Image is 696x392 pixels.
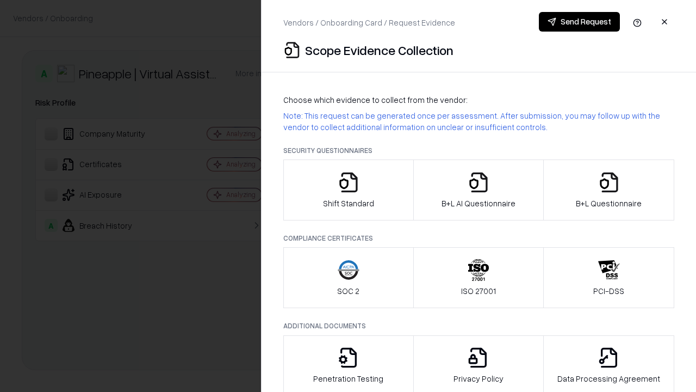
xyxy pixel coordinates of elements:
p: B+L Questionnaire [576,198,642,209]
p: B+L AI Questionnaire [442,198,515,209]
p: Penetration Testing [313,373,383,384]
button: Send Request [539,12,620,32]
p: Data Processing Agreement [557,373,660,384]
button: Shift Standard [283,160,414,220]
p: Note: This request can be generated once per assessment. After submission, you may follow up with... [283,110,674,133]
p: Scope Evidence Collection [305,41,453,59]
p: Security Questionnaires [283,146,674,155]
p: Additional Documents [283,321,674,330]
p: Vendors / Onboarding Card / Request Evidence [283,17,455,28]
p: Choose which evidence to collect from the vendor: [283,94,674,106]
button: B+L Questionnaire [543,160,674,220]
p: Compliance Certificates [283,234,674,243]
p: Shift Standard [323,198,374,209]
button: SOC 2 [283,247,414,308]
p: ISO 27001 [461,285,496,297]
p: Privacy Policy [453,373,504,384]
button: B+L AI Questionnaire [413,160,544,220]
p: PCI-DSS [593,285,624,297]
p: SOC 2 [337,285,359,297]
button: ISO 27001 [413,247,544,308]
button: PCI-DSS [543,247,674,308]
